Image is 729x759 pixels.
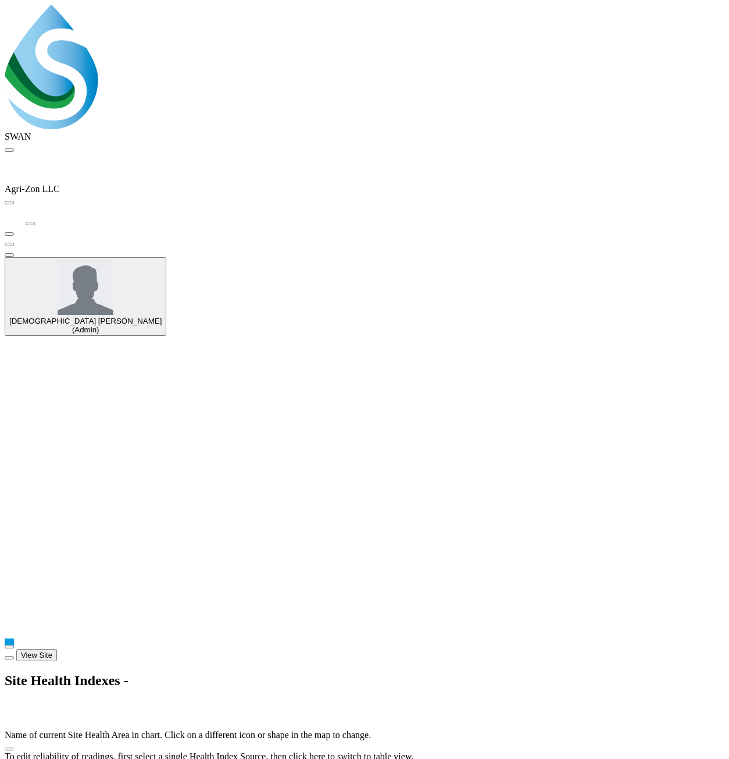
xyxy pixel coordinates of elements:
div: [DEMOGRAPHIC_DATA] [PERSON_NAME] [9,317,162,325]
h2: Site Health Indexes - [5,673,724,689]
div: Agri-Zon LLC [5,184,724,194]
button: icon-menu-down [5,201,14,204]
span: (Admin) [72,325,99,334]
button: icon-table-edit [5,747,14,751]
button: [DEMOGRAPHIC_DATA] [PERSON_NAME] (Admin) icon-chevron-down [5,257,166,336]
button: Close [5,645,14,648]
button: icon-map-marker [5,656,14,659]
button: icon-menu [5,148,14,152]
img: SWAN-Landscape-Logo-Colour-drop.png [5,5,99,129]
button: icon-bell-ring [26,222,35,225]
tip-tip: Name of current Site Health Area in chart. Click on a different icon or shape in the map to change. [5,730,371,740]
img: profile.jpg [58,259,113,315]
button: icon-arrow-right-bold View Site [16,649,57,661]
span: SWAN [5,132,724,142]
span: View Site [21,651,52,659]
